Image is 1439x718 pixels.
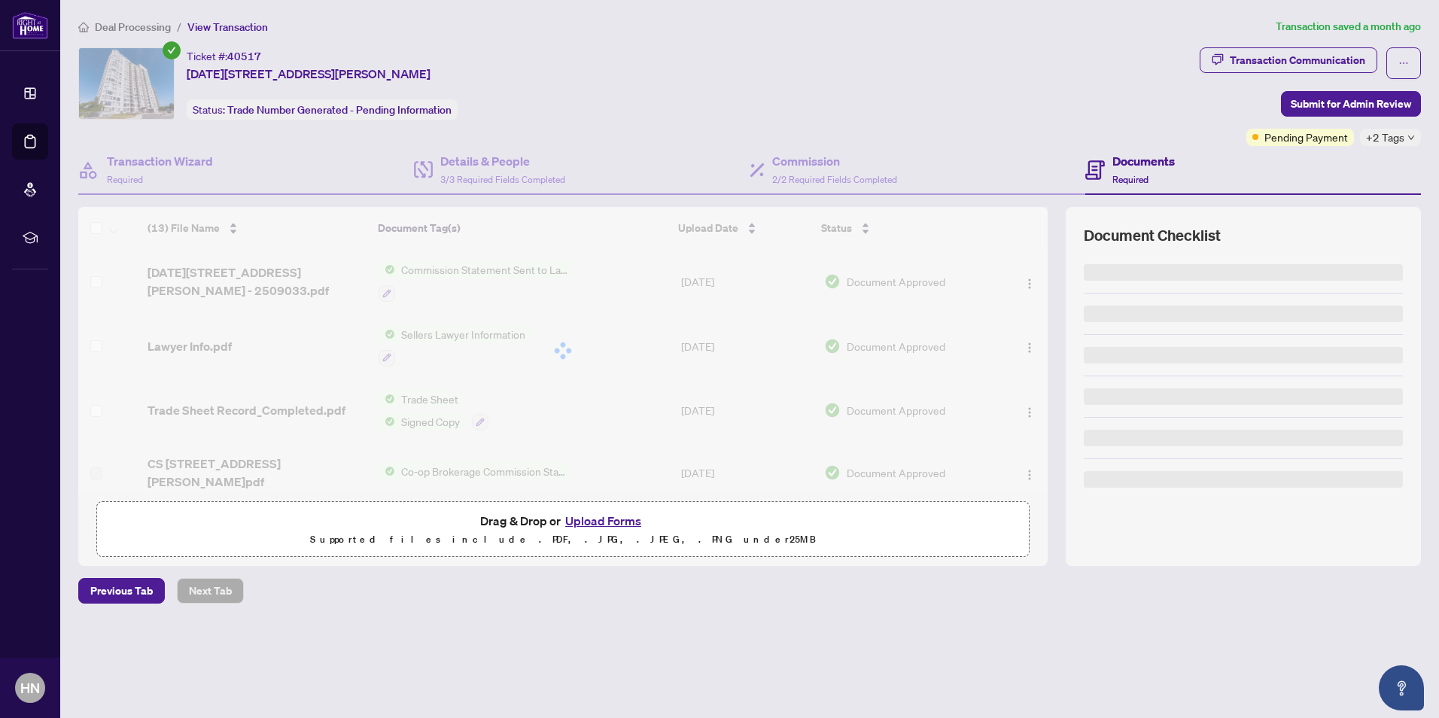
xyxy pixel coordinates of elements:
[1112,174,1148,185] span: Required
[1230,48,1365,72] div: Transaction Communication
[1084,225,1221,246] span: Document Checklist
[106,531,1020,549] p: Supported files include .PDF, .JPG, .JPEG, .PNG under 25 MB
[12,11,48,39] img: logo
[1281,91,1421,117] button: Submit for Admin Review
[227,50,261,63] span: 40517
[78,578,165,604] button: Previous Tab
[187,99,458,120] div: Status:
[20,677,40,698] span: HN
[187,20,268,34] span: View Transaction
[90,579,153,603] span: Previous Tab
[79,48,174,119] img: IMG-W12220949_1.jpg
[187,47,261,65] div: Ticket #:
[1200,47,1377,73] button: Transaction Communication
[107,174,143,185] span: Required
[1112,152,1175,170] h4: Documents
[187,65,430,83] span: [DATE][STREET_ADDRESS][PERSON_NAME]
[440,174,565,185] span: 3/3 Required Fields Completed
[97,502,1029,558] span: Drag & Drop orUpload FormsSupported files include .PDF, .JPG, .JPEG, .PNG under25MB
[177,578,244,604] button: Next Tab
[440,152,565,170] h4: Details & People
[772,174,897,185] span: 2/2 Required Fields Completed
[163,41,181,59] span: check-circle
[78,22,89,32] span: home
[1407,134,1415,141] span: down
[1291,92,1411,116] span: Submit for Admin Review
[107,152,213,170] h4: Transaction Wizard
[480,511,646,531] span: Drag & Drop or
[561,511,646,531] button: Upload Forms
[95,20,171,34] span: Deal Processing
[1264,129,1348,145] span: Pending Payment
[1379,665,1424,710] button: Open asap
[1276,18,1421,35] article: Transaction saved a month ago
[177,18,181,35] li: /
[1366,129,1404,146] span: +2 Tags
[227,103,452,117] span: Trade Number Generated - Pending Information
[772,152,897,170] h4: Commission
[1398,58,1409,68] span: ellipsis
